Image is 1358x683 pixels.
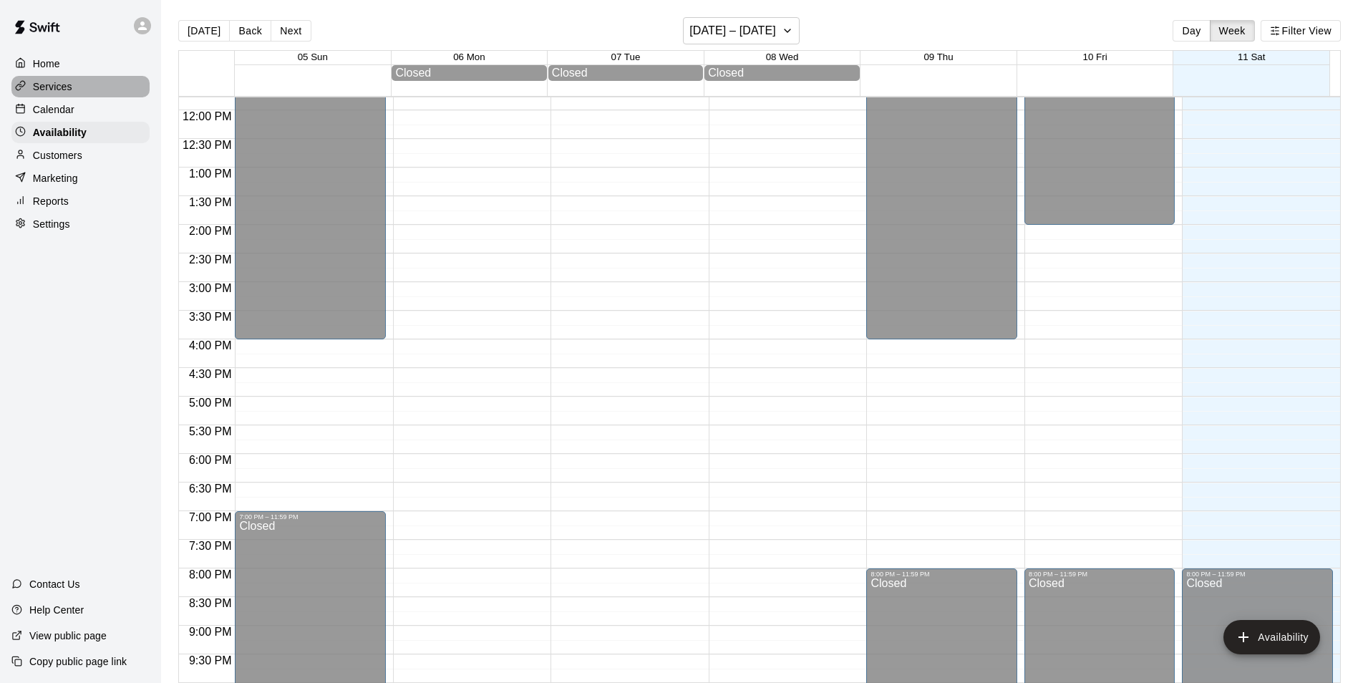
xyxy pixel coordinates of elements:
[11,122,150,143] a: Availability
[395,67,543,79] div: Closed
[185,311,236,323] span: 3:30 PM
[29,577,80,591] p: Contact Us
[1261,20,1341,42] button: Filter View
[870,571,1013,578] div: 8:00 PM – 11:59 PM
[683,17,800,44] button: [DATE] – [DATE]
[1210,20,1255,42] button: Week
[29,603,84,617] p: Help Center
[611,52,641,62] button: 07 Tue
[185,568,236,581] span: 8:00 PM
[185,454,236,466] span: 6:00 PM
[29,654,127,669] p: Copy public page link
[185,339,236,352] span: 4:00 PM
[185,368,236,380] span: 4:30 PM
[185,225,236,237] span: 2:00 PM
[185,397,236,409] span: 5:00 PM
[178,20,230,42] button: [DATE]
[33,57,60,71] p: Home
[185,168,236,180] span: 1:00 PM
[298,52,328,62] button: 05 Sun
[185,253,236,266] span: 2:30 PM
[179,110,235,122] span: 12:00 PM
[185,654,236,667] span: 9:30 PM
[33,79,72,94] p: Services
[185,425,236,437] span: 5:30 PM
[185,511,236,523] span: 7:00 PM
[11,190,150,212] a: Reports
[29,629,107,643] p: View public page
[239,513,382,520] div: 7:00 PM – 11:59 PM
[229,20,271,42] button: Back
[185,483,236,495] span: 6:30 PM
[271,20,311,42] button: Next
[185,196,236,208] span: 1:30 PM
[33,125,87,140] p: Availability
[552,67,699,79] div: Closed
[1223,620,1320,654] button: add
[185,282,236,294] span: 3:00 PM
[33,217,70,231] p: Settings
[11,76,150,97] a: Services
[11,213,150,235] a: Settings
[923,52,953,62] button: 09 Thu
[1029,571,1171,578] div: 8:00 PM – 11:59 PM
[1186,571,1329,578] div: 8:00 PM – 11:59 PM
[185,626,236,638] span: 9:00 PM
[11,99,150,120] a: Calendar
[179,139,235,151] span: 12:30 PM
[11,145,150,166] a: Customers
[1238,52,1266,62] button: 11 Sat
[185,597,236,609] span: 8:30 PM
[185,540,236,552] span: 7:30 PM
[11,53,150,74] a: Home
[33,148,82,163] p: Customers
[1173,20,1210,42] button: Day
[1083,52,1107,62] button: 10 Fri
[766,52,799,62] button: 08 Wed
[453,52,485,62] button: 06 Mon
[33,171,78,185] p: Marketing
[708,67,855,79] div: Closed
[33,194,69,208] p: Reports
[689,21,776,41] h6: [DATE] – [DATE]
[33,102,74,117] p: Calendar
[11,168,150,189] a: Marketing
